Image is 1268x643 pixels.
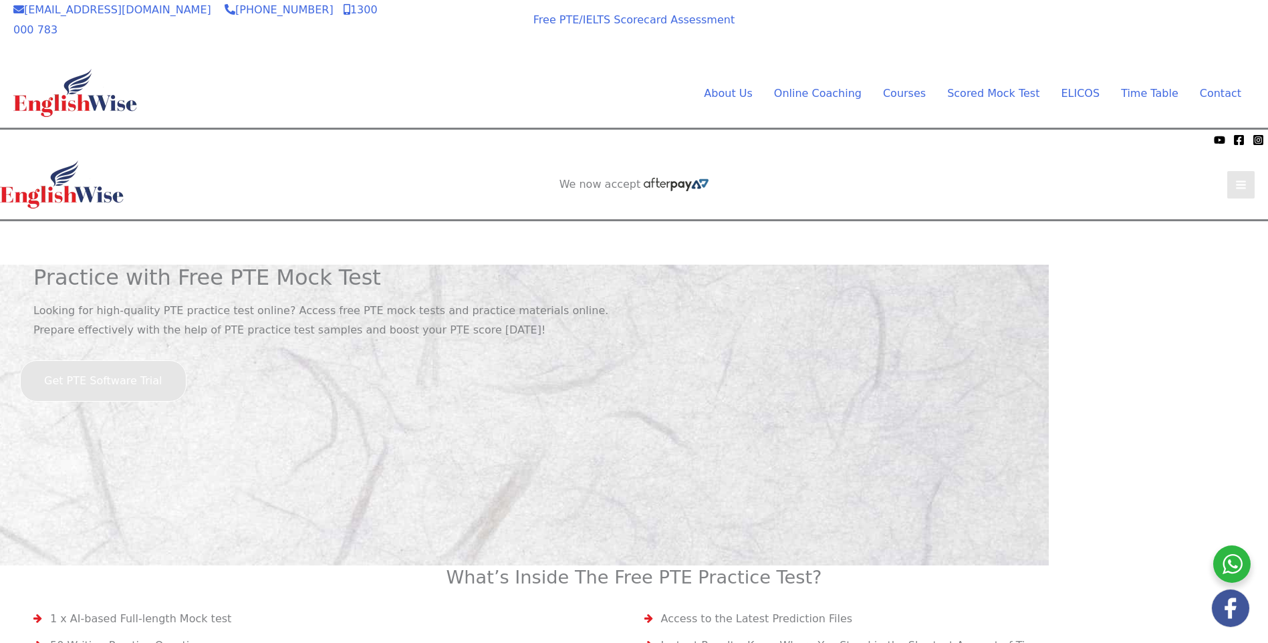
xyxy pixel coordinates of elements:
[1021,7,1255,51] aside: Header Widget 1
[936,84,1050,104] a: Scored Mock TestMenu Toggle
[225,3,334,16] a: [PHONE_NUMBER]
[20,360,186,402] button: Get PTE Software Trial
[1200,87,1241,100] span: Contact
[704,87,752,100] span: About Us
[644,609,1235,636] li: Access to the Latest Prediction Files
[33,565,1235,589] h2: What’s Inside The Free PTE Practice Test?
[1061,87,1100,100] span: ELICOS
[1233,134,1245,146] a: Facebook
[644,178,709,191] img: Afterpay-Logo
[559,178,641,191] span: We now accept
[431,32,468,39] img: Afterpay-Logo
[531,232,738,259] a: AI SCORED PTE SOFTWARE REGISTER FOR FREE SOFTWARE TRIAL
[33,301,624,340] p: Looking for high-quality PTE practice test online? Access free PTE mock tests and practice materi...
[553,178,716,192] aside: Header Widget 2
[1253,134,1264,146] a: Instagram
[872,84,936,104] a: CoursesMenu Toggle
[13,3,211,16] a: [EMAIL_ADDRESS][DOMAIN_NAME]
[13,69,137,117] img: cropped-ew-logo
[1189,84,1241,104] a: Contact
[672,84,1241,104] nav: Site Navigation: Main Menu
[1121,87,1178,100] span: Time Table
[1050,84,1110,104] a: ELICOS
[533,13,735,26] a: Free PTE/IELTS Scorecard Assessment
[81,136,118,144] img: Afterpay-Logo
[693,84,763,104] a: About UsMenu Toggle
[414,16,485,29] span: We now accept
[1110,84,1189,104] a: Time TableMenu Toggle
[7,133,78,146] span: We now accept
[517,221,751,265] aside: Header Widget 1
[774,87,862,100] span: Online Coaching
[883,87,926,100] span: Courses
[33,609,624,636] li: 1 x AI-based Full-length Mock test
[763,84,872,104] a: Online CoachingMenu Toggle
[20,374,186,387] a: Get PTE Software Trial
[1214,134,1225,146] a: YouTube
[13,3,378,36] a: 1300 000 783
[1212,590,1249,627] img: white-facebook.png
[947,87,1039,100] span: Scored Mock Test
[33,265,624,290] h1: Practice with Free PTE Mock Test
[1035,18,1241,45] a: AI SCORED PTE SOFTWARE REGISTER FOR FREE SOFTWARE TRIAL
